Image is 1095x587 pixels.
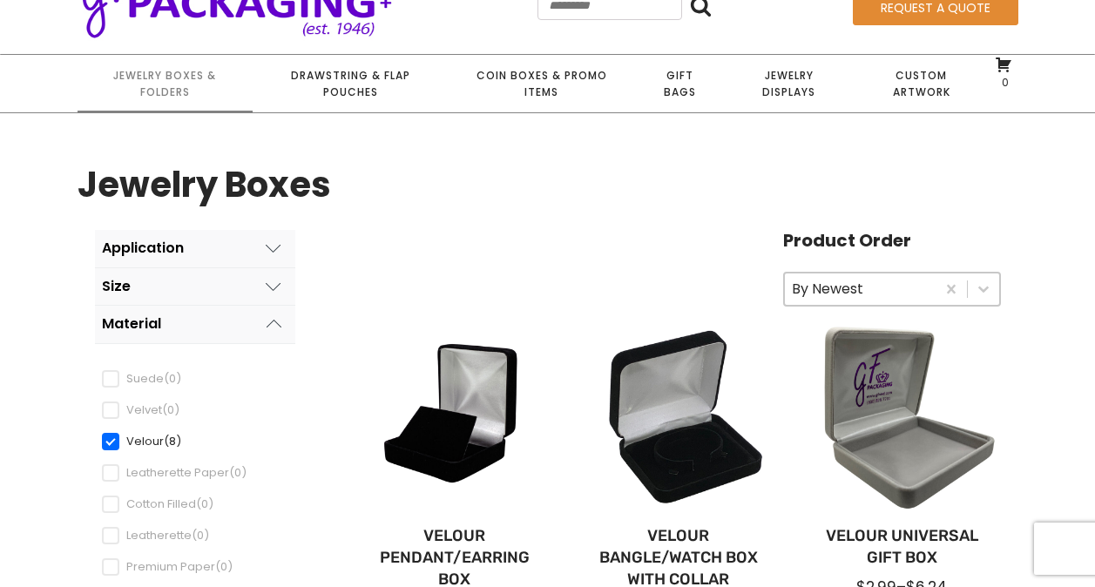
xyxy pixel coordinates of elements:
h1: Jewelry Boxes [78,157,331,213]
div: Leatherette Paper(0) [102,464,247,482]
a: 0 [995,56,1012,89]
span: (8) [164,433,181,449]
div: Application [102,240,184,256]
div: Velvet(0) [102,401,247,419]
a: Custom Artwork [854,55,989,112]
div: Leatherette(0) [102,527,247,544]
div: Cotton Filled(0) [102,496,247,513]
button: Material [95,306,295,343]
button: Clear [936,273,967,305]
button: Toggle List [968,273,999,305]
a: Jewelry Displays [725,55,854,112]
div: Suede(0) [102,370,247,388]
a: Coin Boxes & Promo Items [448,55,634,112]
div: Size [102,279,131,294]
a: Drawstring & Flap Pouches [253,55,448,112]
div: Material [102,316,161,332]
a: Gift Bags [635,55,725,112]
button: Application [95,230,295,267]
h4: Product Order [783,230,1001,251]
a: Velour Universal Gift Box [818,525,986,569]
button: Size [95,268,295,306]
div: Premium Paper(0) [102,558,247,576]
span: 0 [997,75,1009,90]
div: Velour(8) [102,433,247,450]
span: Velour [119,433,247,450]
a: Jewelry Boxes & Folders [78,55,253,112]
